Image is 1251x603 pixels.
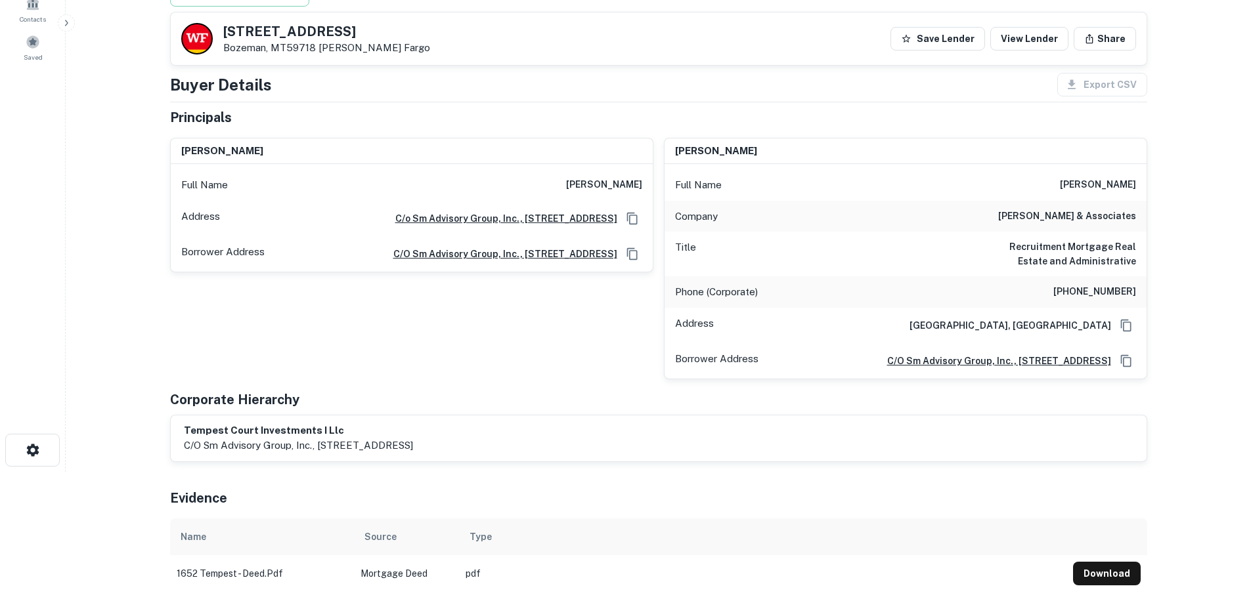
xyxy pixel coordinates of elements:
[181,244,265,264] p: Borrower Address
[978,239,1136,268] h6: Recruitment Mortgage Real Estate and Administrative
[1116,316,1136,335] button: Copy Address
[4,30,62,65] a: Saved
[675,284,758,300] p: Phone (Corporate)
[459,555,1066,592] td: pdf
[675,316,714,335] p: Address
[181,529,206,545] div: Name
[24,52,43,62] span: Saved
[181,177,228,193] p: Full Name
[354,518,459,555] th: Source
[1116,351,1136,371] button: Copy Address
[675,209,718,224] p: Company
[1074,27,1136,51] button: Share
[877,354,1111,368] a: c/o sm advisory group, inc., [STREET_ADDRESS]
[354,555,459,592] td: Mortgage Deed
[154,43,253,62] div: Sending borrower request to AI...
[170,108,232,127] h5: Principals
[385,211,617,226] a: C/o Sm Advisory Group, Inc., [STREET_ADDRESS]
[170,518,1147,592] div: scrollable content
[675,177,722,193] p: Full Name
[675,239,696,268] p: Title
[1073,562,1141,585] button: Download
[1060,177,1136,193] h6: [PERSON_NAME]
[223,42,430,54] p: Bozeman, MT59718
[1053,284,1136,300] h6: [PHONE_NUMBER]
[990,27,1068,51] a: View Lender
[623,244,642,264] button: Copy Address
[1185,498,1251,561] iframe: Chat Widget
[20,14,46,24] span: Contacts
[998,209,1136,224] h6: [PERSON_NAME] & associates
[318,42,430,53] a: [PERSON_NAME] Fargo
[675,144,757,159] h6: [PERSON_NAME]
[899,318,1111,333] h6: [GEOGRAPHIC_DATA], [GEOGRAPHIC_DATA]
[623,209,642,228] button: Copy Address
[675,351,758,371] p: Borrower Address
[184,423,413,438] h6: tempest court investments i llc
[459,518,1066,555] th: Type
[184,438,413,453] p: c/o sm advisory group, inc., [STREET_ADDRESS]
[223,25,430,38] h5: [STREET_ADDRESS]
[181,209,220,228] p: Address
[170,488,227,508] h5: Evidence
[566,177,642,193] h6: [PERSON_NAME]
[170,518,354,555] th: Name
[364,529,397,545] div: Source
[170,555,354,592] td: 1652 tempest - deed.pdf
[890,27,985,51] button: Save Lender
[181,144,263,159] h6: [PERSON_NAME]
[383,247,617,261] a: c/o sm advisory group, inc., [STREET_ADDRESS]
[170,73,272,96] h4: Buyer Details
[170,390,299,409] h5: Corporate Hierarchy
[470,529,492,545] div: Type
